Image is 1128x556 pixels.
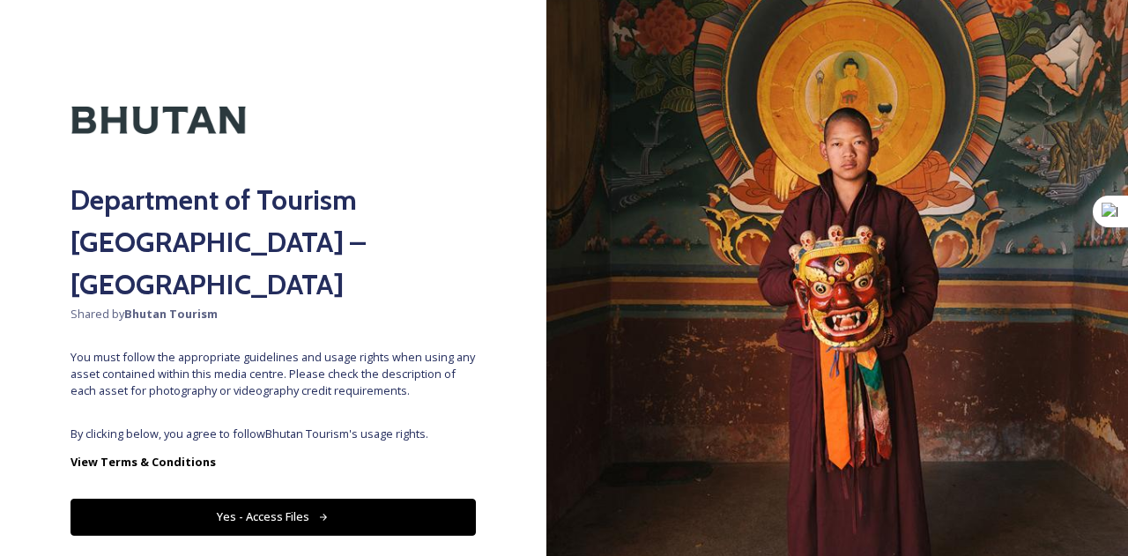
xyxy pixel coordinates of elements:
img: Kingdom-of-Bhutan-Logo.png [70,70,247,170]
span: Shared by [70,306,476,322]
span: By clicking below, you agree to follow Bhutan Tourism 's usage rights. [70,426,476,442]
button: Yes - Access Files [70,499,476,535]
strong: Bhutan Tourism [124,306,218,322]
strong: View Terms & Conditions [70,454,216,470]
h2: Department of Tourism [GEOGRAPHIC_DATA] – [GEOGRAPHIC_DATA] [70,179,476,306]
span: You must follow the appropriate guidelines and usage rights when using any asset contained within... [70,349,476,400]
a: View Terms & Conditions [70,451,476,472]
